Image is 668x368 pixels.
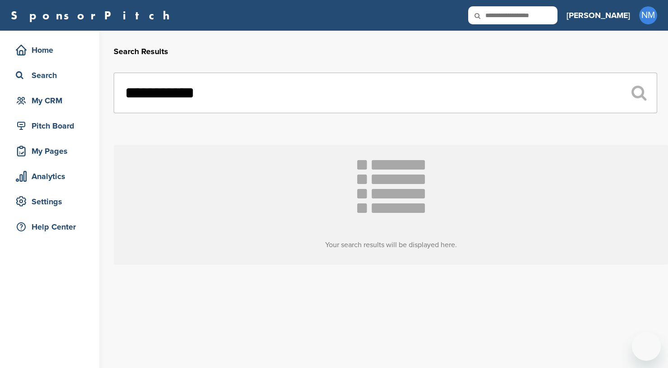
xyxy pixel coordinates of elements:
[9,191,90,212] a: Settings
[567,9,630,22] h3: [PERSON_NAME]
[9,65,90,86] a: Search
[14,42,90,58] div: Home
[632,332,661,361] iframe: Button to launch messaging window
[14,168,90,184] div: Analytics
[14,67,90,83] div: Search
[567,5,630,25] a: [PERSON_NAME]
[14,143,90,159] div: My Pages
[9,216,90,237] a: Help Center
[114,239,668,250] h3: Your search results will be displayed here.
[9,90,90,111] a: My CRM
[14,118,90,134] div: Pitch Board
[114,46,657,58] h2: Search Results
[639,6,657,24] span: NM
[9,115,90,136] a: Pitch Board
[9,40,90,60] a: Home
[14,193,90,210] div: Settings
[14,92,90,109] div: My CRM
[9,166,90,187] a: Analytics
[9,141,90,161] a: My Pages
[11,9,175,21] a: SponsorPitch
[14,219,90,235] div: Help Center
